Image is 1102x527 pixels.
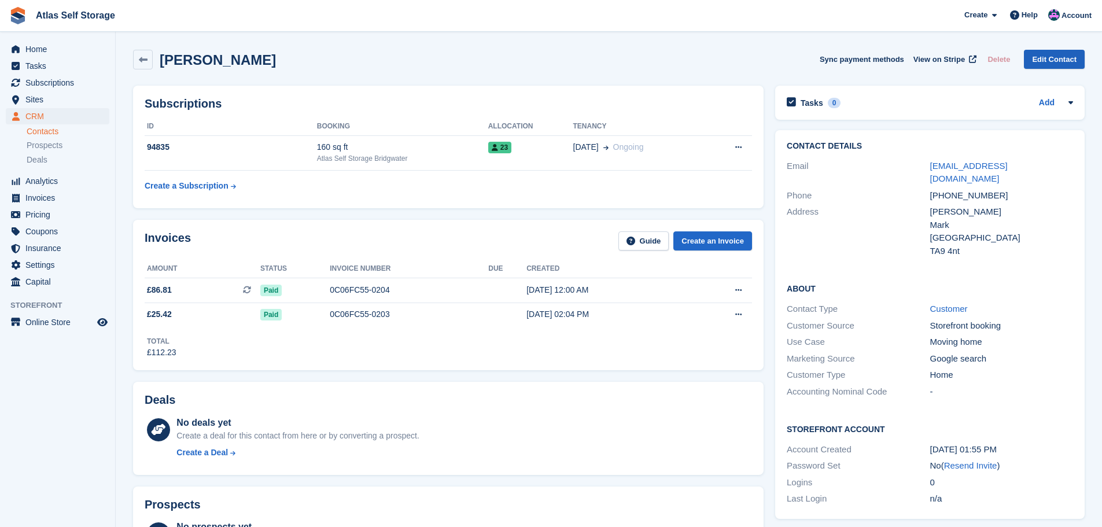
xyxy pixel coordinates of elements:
div: Google search [930,352,1073,366]
span: Coupons [25,223,95,239]
div: Atlas Self Storage Bridgwater [317,153,488,164]
div: [GEOGRAPHIC_DATA] [930,231,1073,245]
div: Last Login [787,492,930,506]
h2: Invoices [145,231,191,250]
a: Preview store [95,315,109,329]
div: Customer Source [787,319,930,333]
h2: Deals [145,393,175,407]
th: Booking [317,117,488,136]
h2: Subscriptions [145,97,752,110]
div: No [930,459,1073,473]
img: stora-icon-8386f47178a22dfd0bd8f6a31ec36ba5ce8667c1dd55bd0f319d3a0aa187defe.svg [9,7,27,24]
span: Home [25,41,95,57]
a: menu [6,207,109,223]
a: menu [6,314,109,330]
span: Tasks [25,58,95,74]
a: View on Stripe [909,50,979,69]
div: Email [787,160,930,186]
a: Customer [930,304,968,314]
div: Contact Type [787,303,930,316]
button: Delete [983,50,1015,69]
a: menu [6,190,109,206]
div: Storefront booking [930,319,1073,333]
a: Deals [27,154,109,166]
th: Due [488,260,526,278]
a: Prospects [27,139,109,152]
span: Invoices [25,190,95,206]
span: Capital [25,274,95,290]
a: menu [6,223,109,239]
div: [DATE] 12:00 AM [526,284,689,296]
span: Create [964,9,987,21]
span: £25.42 [147,308,172,320]
img: Ryan Carroll [1048,9,1060,21]
span: Storefront [10,300,115,311]
a: Create an Invoice [673,231,752,250]
span: View on Stripe [913,54,965,65]
a: Edit Contact [1024,50,1085,69]
div: 160 sq ft [317,141,488,153]
div: Use Case [787,336,930,349]
h2: Tasks [801,98,823,108]
div: [DATE] 02:04 PM [526,308,689,320]
div: [DATE] 01:55 PM [930,443,1073,456]
a: menu [6,58,109,74]
h2: Prospects [145,498,201,511]
div: 0C06FC55-0204 [330,284,488,296]
span: Account [1062,10,1092,21]
a: menu [6,274,109,290]
span: CRM [25,108,95,124]
a: Add [1039,97,1055,110]
h2: [PERSON_NAME] [160,52,276,68]
div: Phone [787,189,930,202]
div: Create a deal for this contact from here or by converting a prospect. [176,430,419,442]
th: Status [260,260,330,278]
span: Sites [25,91,95,108]
div: No deals yet [176,416,419,430]
th: ID [145,117,317,136]
div: Home [930,368,1073,382]
div: Accounting Nominal Code [787,385,930,399]
span: Insurance [25,240,95,256]
a: [EMAIL_ADDRESS][DOMAIN_NAME] [930,161,1008,184]
div: - [930,385,1073,399]
a: Atlas Self Storage [31,6,120,25]
span: Ongoing [613,142,644,152]
th: Created [526,260,689,278]
th: Amount [145,260,260,278]
div: [PERSON_NAME] [930,205,1073,219]
span: Pricing [25,207,95,223]
div: Address [787,205,930,257]
span: Settings [25,257,95,273]
span: Paid [260,309,282,320]
a: menu [6,173,109,189]
th: Tenancy [573,117,706,136]
span: Online Store [25,314,95,330]
div: Account Created [787,443,930,456]
a: menu [6,75,109,91]
a: Guide [618,231,669,250]
div: Create a Subscription [145,180,228,192]
div: 0 [828,98,841,108]
h2: Storefront Account [787,423,1073,434]
a: menu [6,257,109,273]
span: ( ) [941,460,1000,470]
div: n/a [930,492,1073,506]
div: [PHONE_NUMBER] [930,189,1073,202]
h2: About [787,282,1073,294]
span: Paid [260,285,282,296]
span: Analytics [25,173,95,189]
span: 23 [488,142,511,153]
div: 94835 [145,141,317,153]
a: menu [6,41,109,57]
div: 0C06FC55-0203 [330,308,488,320]
th: Invoice number [330,260,488,278]
div: Logins [787,476,930,489]
span: Subscriptions [25,75,95,91]
div: Marketing Source [787,352,930,366]
div: Mark [930,219,1073,232]
div: Total [147,336,176,347]
div: £112.23 [147,347,176,359]
span: £86.81 [147,284,172,296]
button: Sync payment methods [820,50,904,69]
